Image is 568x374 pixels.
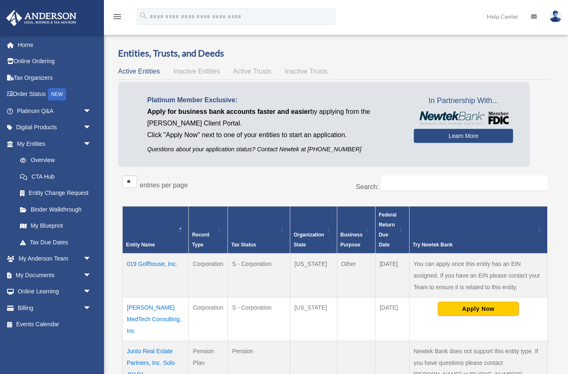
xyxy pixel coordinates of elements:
[83,251,100,268] span: arrow_drop_down
[6,251,104,267] a: My Anderson Teamarrow_drop_down
[147,108,310,115] span: Apply for business bank accounts faster and easier
[379,212,397,248] span: Federal Return Due Date
[189,297,228,341] td: Corporation
[285,68,328,75] span: Inactive Trusts
[418,111,509,125] img: NewtekBankLogoSM.png
[375,206,409,253] th: Federal Return Due Date: Activate to sort
[12,201,100,218] a: Binder Walkthrough
[83,119,100,136] span: arrow_drop_down
[409,253,547,298] td: You can apply once this entity has an EIN assigned. If you have an EIN please contact your Team t...
[118,68,160,75] span: Active Entities
[6,119,104,136] a: Digital Productsarrow_drop_down
[228,297,290,341] td: S - Corporation
[414,94,513,108] span: In Partnership With...
[123,253,189,298] td: 019 Golfhouse, Inc.
[6,69,104,86] a: Tax Organizers
[231,242,256,248] span: Tax Status
[6,37,104,53] a: Home
[6,53,104,70] a: Online Ordering
[6,86,104,103] a: Order StatusNEW
[6,283,104,300] a: Online Learningarrow_drop_down
[413,240,535,250] div: Try Newtek Bank
[147,106,401,129] p: by applying from the [PERSON_NAME] Client Portal.
[140,182,188,189] label: entries per page
[375,297,409,341] td: [DATE]
[112,12,122,22] i: menu
[6,316,104,333] a: Events Calendar
[438,302,519,316] button: Apply Now
[48,88,66,101] div: NEW
[192,232,209,248] span: Record Type
[112,15,122,22] a: menu
[290,253,337,298] td: [US_STATE]
[290,206,337,253] th: Organization State: Activate to sort
[4,10,79,26] img: Anderson Advisors Platinum Portal
[189,253,228,298] td: Corporation
[337,206,375,253] th: Business Purpose: Activate to sort
[123,206,189,253] th: Entity Name: Activate to invert sorting
[118,47,552,60] h3: Entities, Trusts, and Deeds
[12,152,96,169] a: Overview
[409,206,547,253] th: Try Newtek Bank : Activate to sort
[337,253,375,298] td: Other
[147,129,401,141] p: Click "Apply Now" next to one of your entities to start an application.
[414,129,513,143] a: Learn More
[147,94,401,106] p: Platinum Member Exclusive:
[12,218,100,234] a: My Blueprint
[126,242,155,248] span: Entity Name
[83,103,100,120] span: arrow_drop_down
[83,283,100,300] span: arrow_drop_down
[233,68,272,75] span: Active Trusts
[549,10,562,22] img: User Pic
[290,297,337,341] td: [US_STATE]
[228,206,290,253] th: Tax Status: Activate to sort
[6,135,100,152] a: My Entitiesarrow_drop_down
[12,185,100,202] a: Entity Change Request
[173,68,220,75] span: Inactive Entities
[12,168,100,185] a: CTA Hub
[83,267,100,284] span: arrow_drop_down
[6,267,104,283] a: My Documentsarrow_drop_down
[83,135,100,153] span: arrow_drop_down
[341,232,363,248] span: Business Purpose
[123,297,189,341] td: [PERSON_NAME] MedTech Consulting, Inc
[12,234,100,251] a: Tax Due Dates
[139,11,148,20] i: search
[6,103,104,119] a: Platinum Q&Aarrow_drop_down
[189,206,228,253] th: Record Type: Activate to sort
[147,144,401,155] p: Questions about your application status? Contact Newtek at [PHONE_NUMBER]
[375,253,409,298] td: [DATE]
[228,253,290,298] td: S - Corporation
[6,300,104,316] a: Billingarrow_drop_down
[83,300,100,317] span: arrow_drop_down
[294,232,324,248] span: Organization State
[356,183,379,190] label: Search:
